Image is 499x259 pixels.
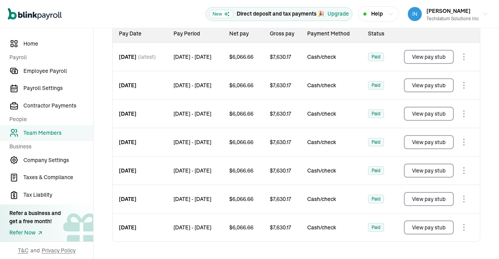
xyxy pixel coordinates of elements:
button: [PERSON_NAME]Techdatum Solutions Inc [405,4,491,24]
span: Paid [372,167,380,174]
span: Privacy Policy [42,247,76,254]
button: Help [358,6,399,21]
span: People [9,115,88,123]
span: $ 6,066.66 [229,195,253,203]
div: Techdatum Solutions Inc [426,15,479,22]
button: View pay stub [404,164,454,178]
th: Net pay [223,25,264,43]
span: $ 7,630.17 [270,138,291,146]
button: View pay stub [404,220,454,234]
span: Company Settings [23,156,93,164]
span: Paid [372,81,380,89]
span: Paid [372,110,380,118]
a: Refer Now [9,229,61,237]
span: Cash/check [307,110,356,118]
span: Help [371,10,383,18]
th: Pay Period [167,25,223,43]
span: (latest) [138,53,156,61]
span: [DATE] - [DATE] [173,138,211,146]
span: Cash/check [307,195,356,203]
span: Cash/check [307,224,356,231]
span: Payroll [9,53,88,62]
button: View pay stub [404,50,454,64]
span: Cash/check [307,53,356,61]
span: $ 7,630.17 [270,167,291,174]
span: [PERSON_NAME] [426,7,471,14]
span: $ 6,066.66 [229,224,253,231]
span: $ 6,066.66 [229,53,253,61]
button: View pay stub [404,192,454,206]
span: Home [23,40,93,48]
span: $ 7,630.17 [270,81,291,89]
span: $ 6,066.66 [229,110,253,118]
div: Refer a business and get a free month! [9,209,61,226]
span: Employee Payroll [23,67,93,75]
span: $ 6,066.66 [229,81,253,89]
span: $ 7,630.17 [270,110,291,118]
span: [DATE] [119,81,136,89]
button: View pay stub [404,78,454,92]
span: New [209,10,234,18]
span: [DATE] [119,53,136,61]
button: Upgrade [327,10,349,18]
span: Paid [372,224,380,231]
span: Taxes & Compliance [23,173,93,181]
iframe: Chat Widget [460,222,499,259]
span: $ 7,630.17 [270,195,291,203]
span: [DATE] [119,167,136,174]
span: $ 6,066.66 [229,138,253,146]
span: [DATE] [119,138,136,146]
span: [DATE] - [DATE] [173,224,211,231]
span: [DATE] [119,195,136,203]
th: Payment Method [301,25,362,43]
th: Status [362,25,393,43]
button: View pay stub [404,135,454,149]
span: Cash/check [307,167,356,174]
span: Business [9,143,88,151]
span: [DATE] [119,110,136,118]
th: Gross pay [264,25,301,43]
span: T&C [18,247,28,254]
span: [DATE] - [DATE] [173,167,211,174]
span: $ 6,066.66 [229,167,253,174]
span: Payroll Settings [23,84,93,92]
span: $ 7,630.17 [270,224,291,231]
span: Paid [372,53,380,61]
span: Paid [372,138,380,146]
span: Cash/check [307,138,356,146]
span: Contractor Payments [23,102,93,110]
span: [DATE] - [DATE] [173,110,211,118]
th: Pay Date [113,25,167,43]
span: [DATE] - [DATE] [173,195,211,203]
span: Team Members [23,129,93,137]
nav: Global [8,3,62,25]
span: [DATE] [119,224,136,231]
button: View pay stub [404,107,454,121]
p: Direct deposit and tax payments 🎉 [237,10,324,18]
span: Paid [372,195,380,203]
span: [DATE] - [DATE] [173,81,211,89]
span: Tax Liability [23,191,93,199]
span: [DATE] - [DATE] [173,53,211,61]
span: $ 7,630.17 [270,53,291,61]
span: Cash/check [307,81,356,89]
